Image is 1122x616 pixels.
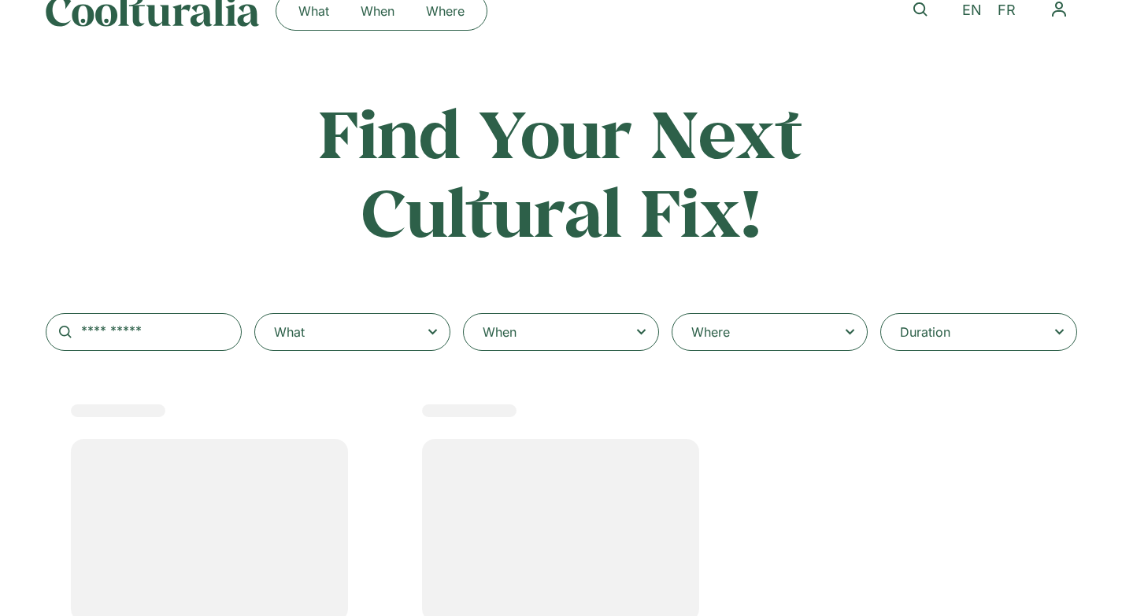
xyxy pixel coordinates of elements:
[900,323,950,341] div: Duration
[998,2,1016,19] span: FR
[274,323,305,341] div: What
[962,2,982,19] span: EN
[483,323,517,341] div: When
[691,323,730,341] div: Where
[252,94,871,250] h2: Find Your Next Cultural Fix!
